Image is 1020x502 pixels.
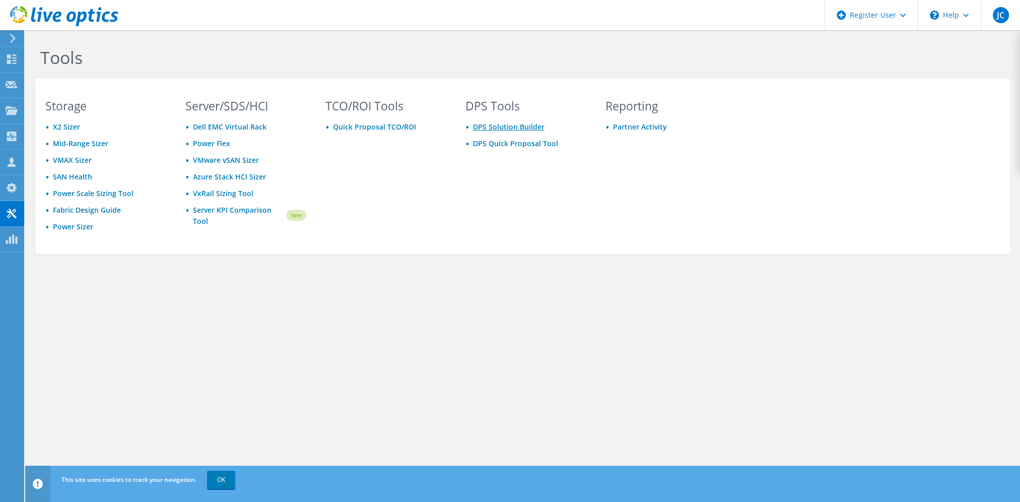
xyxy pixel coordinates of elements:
[53,122,80,132] a: X2 Sizer
[40,47,720,68] h1: Tools
[193,172,266,181] a: Azure Stack HCI Sizer
[605,100,726,111] h3: Reporting
[193,139,230,148] a: Power Flex
[207,471,235,489] a: OK
[930,11,939,20] svg: \n
[285,204,306,227] img: new-badge.svg
[325,100,446,111] h3: TCO/ROI Tools
[465,100,586,111] h3: DPS Tools
[53,189,133,198] a: Power Scale Sizing Tool
[193,155,259,165] a: VMware vSAN Sizer
[53,155,92,165] a: VMAX Sizer
[53,205,121,215] a: Fabric Design Guide
[193,189,253,198] a: VxRail Sizing Tool
[53,139,108,148] a: Mid-Range Sizer
[53,222,93,231] a: Power Sizer
[473,139,558,148] a: DPS Quick Proposal Tool
[993,7,1009,23] span: JC
[45,100,166,111] h3: Storage
[333,122,416,132] a: Quick Proposal TCO/ROI
[193,205,285,227] a: Server KPI Comparison Tool
[473,122,545,132] a: DPS Solution Builder
[61,475,196,484] span: This site uses cookies to track your navigation.
[185,100,306,111] h3: Server/SDS/HCI
[53,172,92,181] a: SAN Health
[193,122,266,132] a: Dell EMC Virtual Rack
[613,122,667,132] a: Partner Activity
